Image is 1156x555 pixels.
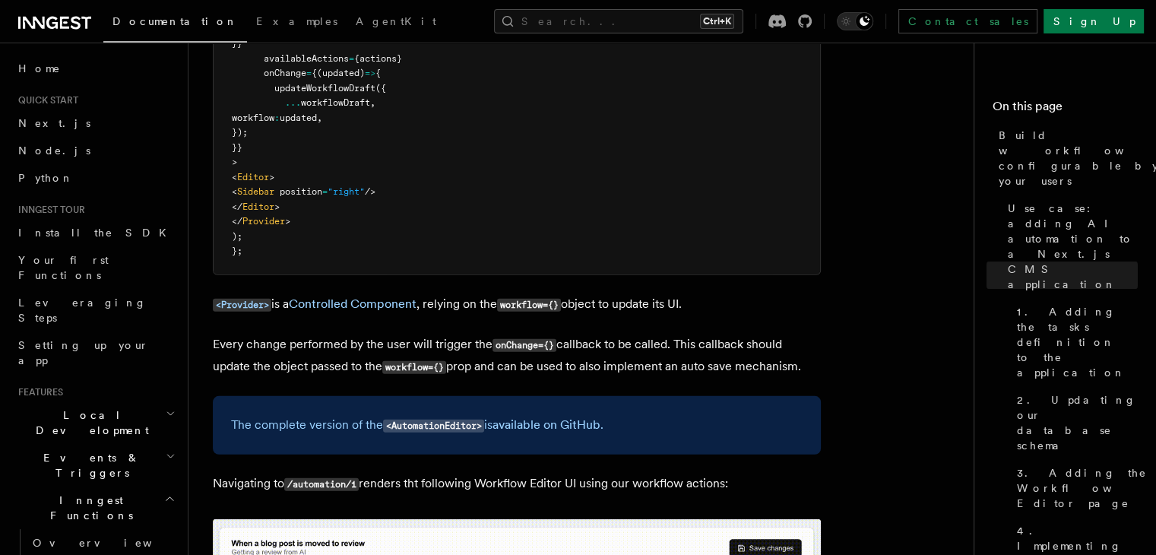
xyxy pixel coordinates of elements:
[1002,195,1138,298] a: Use case: adding AI automation to a Next.js CMS application
[1017,304,1138,380] span: 1. Adding the tasks definition to the application
[232,231,242,242] span: );
[18,144,90,157] span: Node.js
[837,12,873,30] button: Toggle dark mode
[494,9,743,33] button: Search...Ctrl+K
[232,127,248,138] span: });
[12,450,166,480] span: Events & Triggers
[365,186,375,197] span: />
[213,293,821,316] p: is a , relying on the object to update its UI.
[322,186,328,197] span: =
[285,97,301,108] span: ...
[12,331,179,374] a: Setting up your app
[993,122,1138,195] a: Build workflows configurable by your users
[256,15,337,27] span: Examples
[312,68,365,78] span: {(updated)
[213,473,821,495] p: Navigating to renders tht following Workflow Editor UI using our workflow actions:
[12,444,179,487] button: Events & Triggers
[12,386,63,398] span: Features
[12,401,179,444] button: Local Development
[497,299,561,312] code: workflow={}
[231,414,803,436] p: The complete version of the is .
[1011,459,1138,517] a: 3. Adding the Workflow Editor page
[12,137,179,164] a: Node.js
[993,97,1138,122] h4: On this page
[242,216,285,227] span: Provider
[12,204,85,216] span: Inngest tour
[232,38,242,49] span: }}
[18,297,147,324] span: Leveraging Steps
[247,5,347,41] a: Examples
[232,157,237,167] span: >
[285,216,290,227] span: >
[354,53,402,64] span: {actions}
[232,216,242,227] span: </
[232,113,274,123] span: workflow
[280,186,322,197] span: position
[12,219,179,246] a: Install the SDK
[112,15,238,27] span: Documentation
[700,14,734,29] kbd: Ctrl+K
[264,68,306,78] span: onChange
[232,246,242,256] span: };
[328,186,365,197] span: "right"
[18,227,176,239] span: Install the SDK
[232,172,237,182] span: <
[375,68,381,78] span: {
[12,493,164,523] span: Inngest Functions
[301,97,370,108] span: workflowDraft
[375,83,386,94] span: ({
[383,420,484,433] code: <AutomationEditor>
[12,109,179,137] a: Next.js
[1017,465,1149,511] span: 3. Adding the Workflow Editor page
[382,361,446,374] code: workflow={}
[12,408,166,438] span: Local Development
[898,9,1037,33] a: Contact sales
[213,334,821,378] p: Every change performed by the user will trigger the callback to be called. This callback should u...
[1011,298,1138,386] a: 1. Adding the tasks definition to the application
[370,97,375,108] span: ,
[12,164,179,192] a: Python
[356,15,436,27] span: AgentKit
[232,142,242,153] span: }}
[12,94,78,106] span: Quick start
[18,61,61,76] span: Home
[274,113,280,123] span: :
[280,113,317,123] span: updated
[18,117,90,129] span: Next.js
[274,83,375,94] span: updateWorkflowDraft
[492,339,556,352] code: onChange={}
[12,55,179,82] a: Home
[18,254,109,281] span: Your first Functions
[33,537,189,549] span: Overview
[12,246,179,289] a: Your first Functions
[1008,201,1138,292] span: Use case: adding AI automation to a Next.js CMS application
[213,297,271,311] a: <Provider>
[349,53,354,64] span: =
[1011,386,1138,459] a: 2. Updating our database schema
[365,68,375,78] span: =>
[232,201,242,212] span: </
[264,53,349,64] span: availableActions
[12,289,179,331] a: Leveraging Steps
[269,172,274,182] span: >
[289,297,416,311] a: Controlled Component
[347,5,445,41] a: AgentKit
[237,172,269,182] span: Editor
[274,201,280,212] span: >
[213,299,271,312] code: <Provider>
[242,201,274,212] span: Editor
[306,68,312,78] span: =
[1017,392,1138,453] span: 2. Updating our database schema
[317,113,322,123] span: ,
[284,478,359,491] code: /automation/1
[492,417,600,432] a: available on GitHub
[1044,9,1144,33] a: Sign Up
[12,487,179,529] button: Inngest Functions
[237,186,274,197] span: Sidebar
[103,5,247,43] a: Documentation
[18,172,74,184] span: Python
[18,339,149,366] span: Setting up your app
[232,186,237,197] span: <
